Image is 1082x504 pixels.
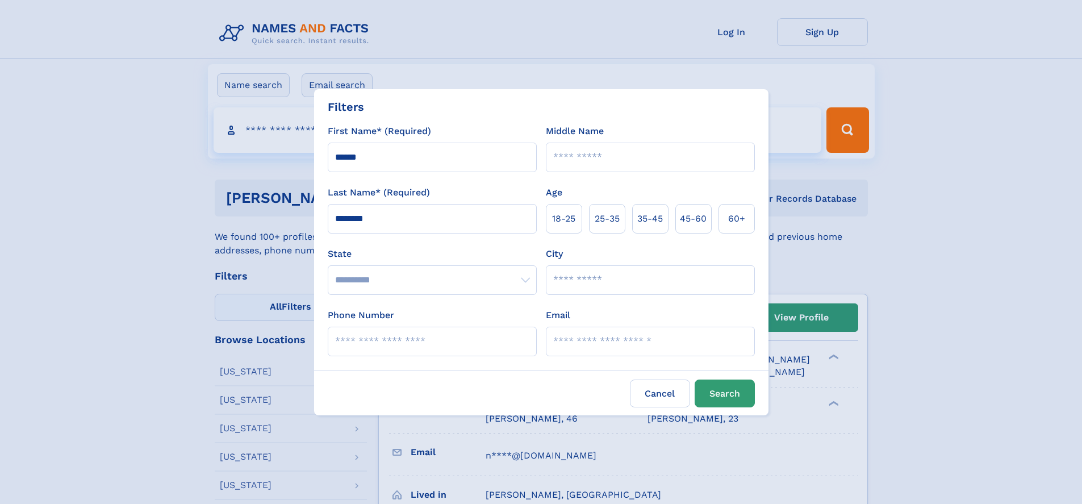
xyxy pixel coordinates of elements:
label: City [546,247,563,261]
div: Filters [328,98,364,115]
label: Email [546,309,570,322]
button: Search [695,380,755,407]
span: 18‑25 [552,212,575,226]
label: Last Name* (Required) [328,186,430,199]
label: State [328,247,537,261]
span: 60+ [728,212,745,226]
label: Age [546,186,562,199]
label: Phone Number [328,309,394,322]
span: 25‑35 [595,212,620,226]
span: 35‑45 [637,212,663,226]
span: 45‑60 [680,212,707,226]
label: Middle Name [546,124,604,138]
label: Cancel [630,380,690,407]
label: First Name* (Required) [328,124,431,138]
